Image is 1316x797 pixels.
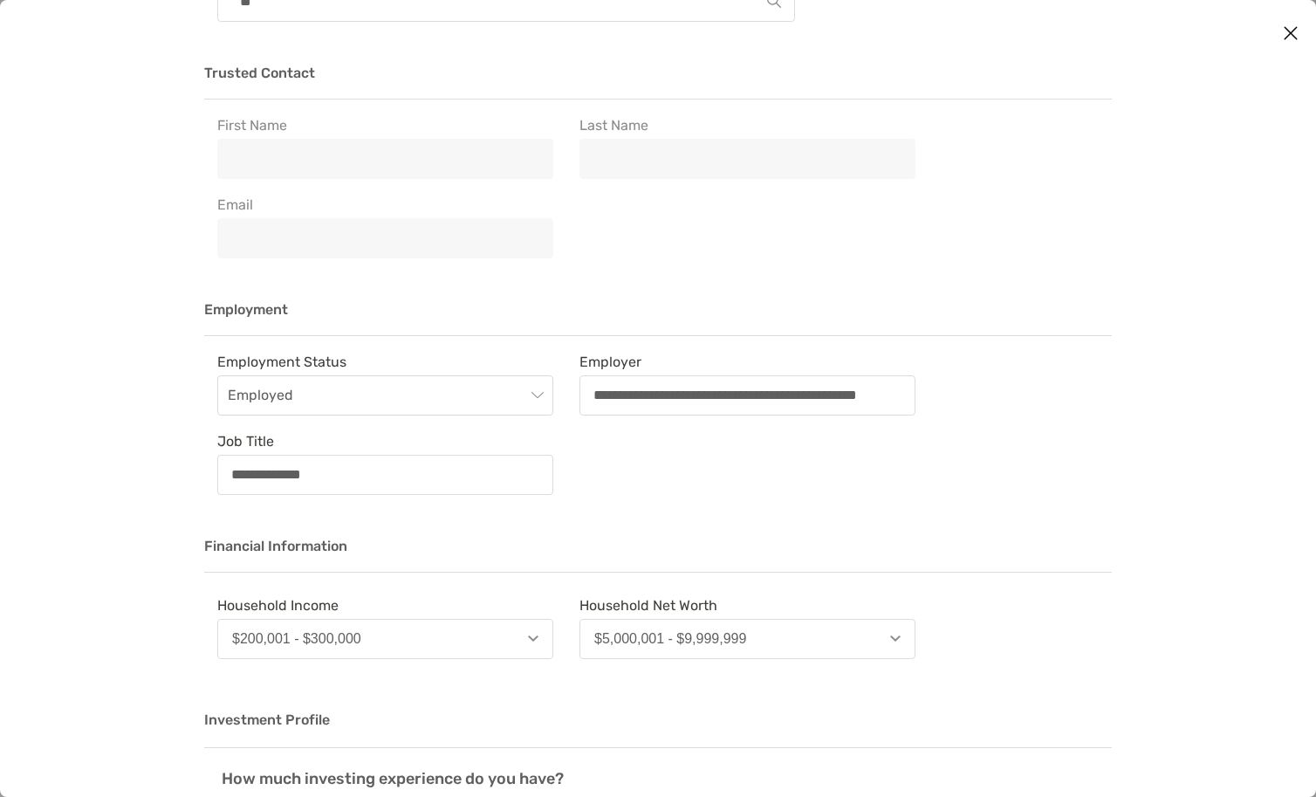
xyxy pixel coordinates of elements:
[218,230,552,245] input: Email
[218,151,552,166] input: First Name
[204,710,1112,748] h3: Investment Profile
[217,117,553,134] span: First Name
[232,631,361,647] div: $200,001 - $300,000
[217,354,553,370] span: Employment Status
[579,597,915,614] span: Household Net Worth
[580,151,915,166] input: Last Name
[1278,21,1304,47] button: Close modal
[580,388,915,402] input: Employer
[890,636,901,642] img: Open dropdown arrow
[217,597,553,614] span: Household Income
[594,631,746,647] div: $5,000,001 - $9,999,999
[228,376,543,415] span: Employed
[204,302,1112,336] h3: Employment
[218,467,552,482] input: Job Title
[579,117,915,134] span: Last Name
[579,354,915,370] span: Employer
[217,433,553,450] span: Job Title
[217,619,553,659] button: $200,001 - $300,000
[204,539,1112,573] h3: Financial Information
[579,619,915,659] button: $5,000,001 - $9,999,999
[204,65,1112,100] h3: Trusted Contact
[222,769,1112,789] h4: How much investing experience do you have?
[217,196,553,213] span: Email
[528,636,538,642] img: Open dropdown arrow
